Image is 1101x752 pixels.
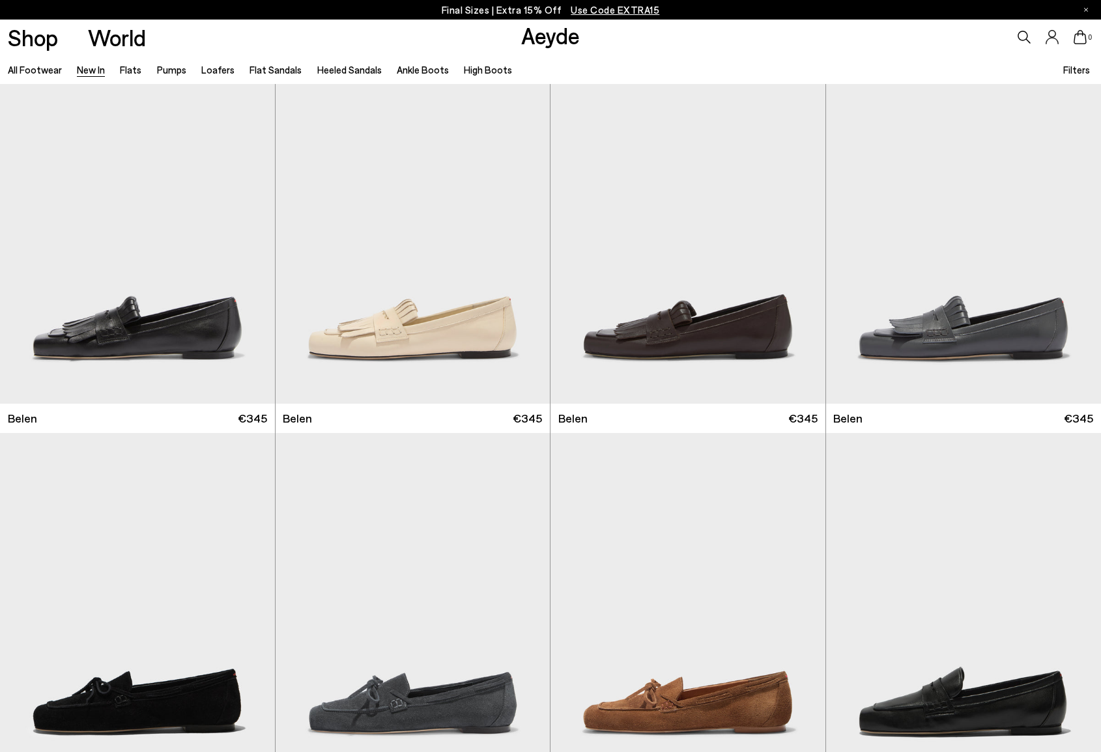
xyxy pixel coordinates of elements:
[120,64,141,76] a: Flats
[833,410,863,426] span: Belen
[250,64,302,76] a: Flat Sandals
[238,410,267,426] span: €345
[550,59,825,404] img: Belen Tassel Loafers
[283,410,312,426] span: Belen
[513,410,542,426] span: €345
[8,26,58,49] a: Shop
[442,2,660,18] p: Final Sizes | Extra 15% Off
[571,4,659,16] span: Navigate to /collections/ss25-final-sizes
[1087,34,1093,41] span: 0
[550,404,825,433] a: Belen €345
[397,64,449,76] a: Ankle Boots
[317,64,382,76] a: Heeled Sandals
[8,410,37,426] span: Belen
[276,59,550,404] img: Belen Tassel Loafers
[88,26,146,49] a: World
[1074,30,1087,44] a: 0
[464,64,512,76] a: High Boots
[558,410,588,426] span: Belen
[77,64,105,76] a: New In
[157,64,186,76] a: Pumps
[1064,410,1093,426] span: €345
[521,21,580,49] a: Aeyde
[8,64,62,76] a: All Footwear
[788,410,818,426] span: €345
[276,404,550,433] a: Belen €345
[201,64,235,76] a: Loafers
[1063,64,1090,76] span: Filters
